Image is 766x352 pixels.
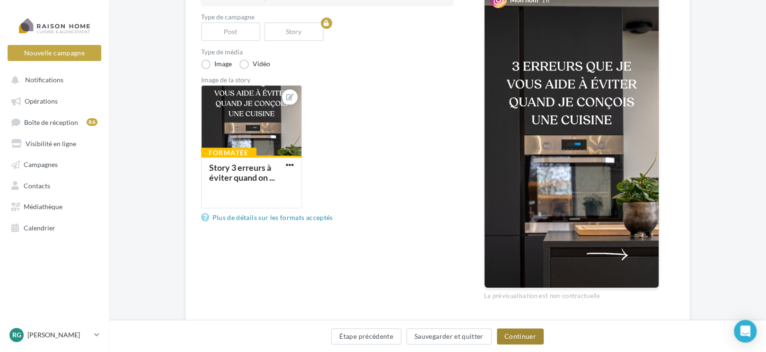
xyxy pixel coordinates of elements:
[12,330,21,340] span: Rg
[8,45,101,61] button: Nouvelle campagne
[331,328,401,344] button: Étape précédente
[734,320,757,343] div: Open Intercom Messenger
[201,14,454,20] label: Type de campagne
[201,60,232,69] label: Image
[24,118,78,126] span: Boîte de réception
[484,288,659,300] div: La prévisualisation est non-contractuelle
[24,202,62,211] span: Médiathèque
[24,181,50,189] span: Contacts
[6,197,103,214] a: Médiathèque
[87,118,97,126] div: 86
[27,330,90,340] p: [PERSON_NAME]
[6,219,103,236] a: Calendrier
[26,139,76,147] span: Visibilité en ligne
[201,49,454,55] label: Type de média
[6,113,103,131] a: Boîte de réception86
[25,97,58,105] span: Opérations
[201,212,337,223] a: Plus de détails sur les formats acceptés
[24,223,55,231] span: Calendrier
[209,162,275,183] div: Story 3 erreurs à éviter quand on ...
[6,134,103,151] a: Visibilité en ligne
[6,71,99,88] button: Notifications
[239,60,270,69] label: Vidéo
[6,176,103,194] a: Contacts
[6,155,103,172] a: Campagnes
[6,92,103,109] a: Opérations
[8,326,101,344] a: Rg [PERSON_NAME]
[497,328,544,344] button: Continuer
[25,76,63,84] span: Notifications
[406,328,492,344] button: Sauvegarder et quitter
[201,77,454,83] div: Image de la story
[201,148,256,158] div: Formatée
[24,160,58,168] span: Campagnes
